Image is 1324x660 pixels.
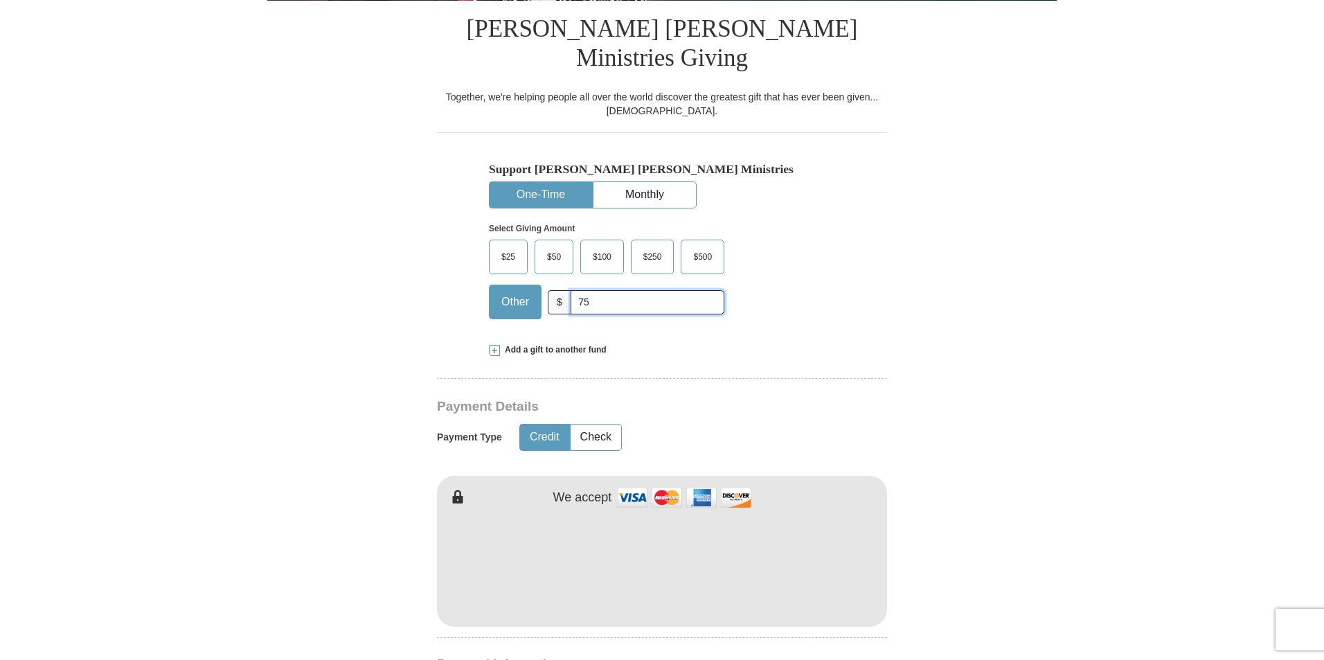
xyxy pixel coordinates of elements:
span: $500 [686,247,719,267]
span: $50 [540,247,568,267]
h1: [PERSON_NAME] [PERSON_NAME] Ministries Giving [437,1,887,90]
strong: Select Giving Amount [489,224,575,233]
button: Credit [520,425,569,450]
button: One-Time [490,182,592,208]
div: Together, we're helping people all over the world discover the greatest gift that has ever been g... [437,90,887,118]
h4: We accept [553,490,612,506]
span: $100 [586,247,618,267]
h5: Support [PERSON_NAME] [PERSON_NAME] Ministries [489,162,835,177]
span: $250 [636,247,669,267]
input: Other Amount [571,290,724,314]
button: Check [571,425,621,450]
span: Other [494,292,536,312]
img: credit cards accepted [615,483,753,512]
h5: Payment Type [437,431,502,443]
span: $25 [494,247,522,267]
span: Add a gift to another fund [500,344,607,356]
span: $ [548,290,571,314]
h3: Payment Details [437,399,790,415]
button: Monthly [593,182,696,208]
